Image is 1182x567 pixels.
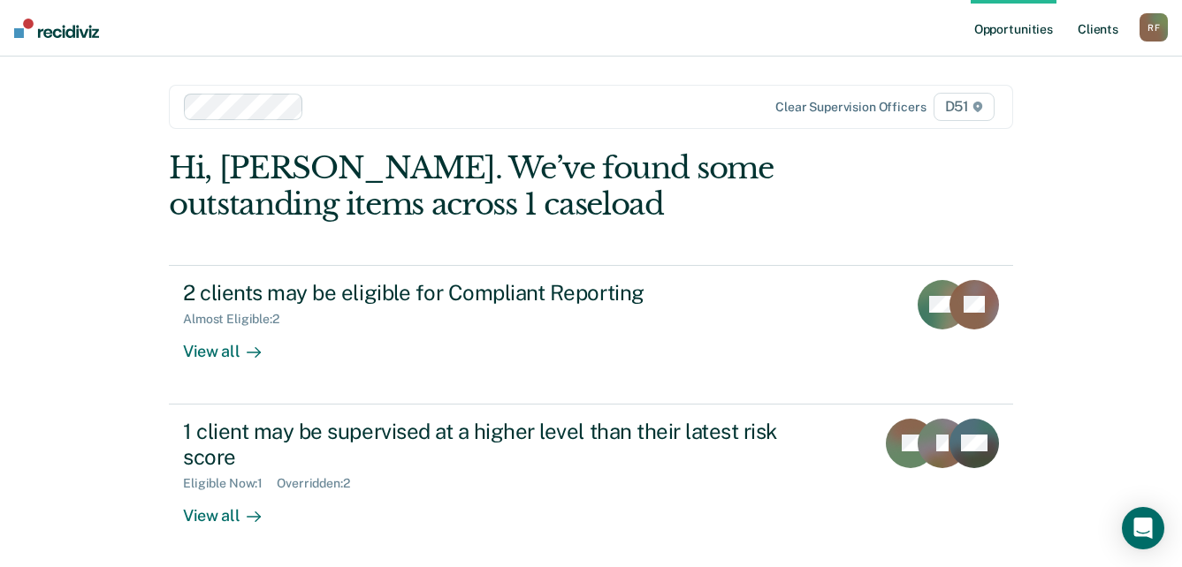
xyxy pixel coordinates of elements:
img: Recidiviz [14,19,99,38]
button: RF [1140,13,1168,42]
div: View all [183,327,282,361]
div: Almost Eligible : 2 [183,312,294,327]
a: 2 clients may be eligible for Compliant ReportingAlmost Eligible:2View all [169,265,1013,404]
div: View all [183,491,282,525]
div: Overridden : 2 [277,476,363,491]
div: Open Intercom Messenger [1122,507,1164,549]
div: R F [1140,13,1168,42]
span: D51 [934,93,995,121]
div: Eligible Now : 1 [183,476,277,491]
div: 1 client may be supervised at a higher level than their latest risk score [183,419,804,470]
div: 2 clients may be eligible for Compliant Reporting [183,280,804,306]
div: Clear supervision officers [775,100,926,115]
div: Hi, [PERSON_NAME]. We’ve found some outstanding items across 1 caseload [169,150,844,223]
